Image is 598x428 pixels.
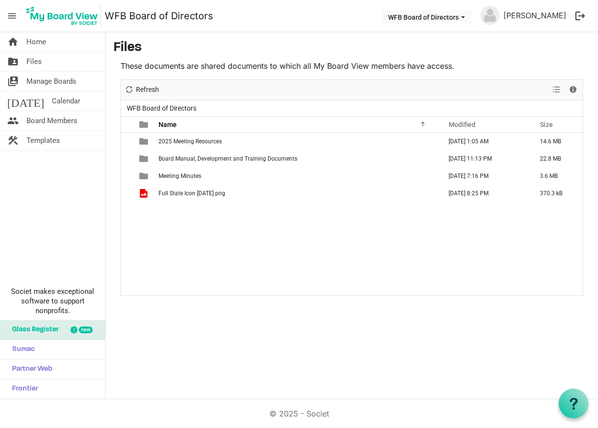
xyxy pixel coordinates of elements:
[159,155,297,162] span: Board Manual, Development and Training Documents
[540,121,553,128] span: Size
[121,60,583,72] p: These documents are shared documents to which all My Board View members have access.
[134,185,156,202] td: is template cell column header type
[7,91,44,111] span: [DATE]
[121,167,134,185] td: checkbox
[449,121,476,128] span: Modified
[105,6,213,25] a: WFB Board of Directors
[567,84,580,96] button: Details
[7,379,38,399] span: Frontier
[121,133,134,150] td: checkbox
[135,84,160,96] span: Refresh
[52,91,80,111] span: Calendar
[26,131,60,150] span: Templates
[7,72,19,91] span: switch_account
[269,409,329,418] a: © 2025 - Societ
[134,167,156,185] td: is template cell column header type
[439,185,530,202] td: March 13, 2025 8:25 PM column header Modified
[7,131,19,150] span: construction
[79,327,93,333] div: new
[156,133,439,150] td: 2025 Meeting Resources is template cell column header Name
[159,138,222,145] span: 2025 Meeting Resources
[4,287,101,315] span: Societ makes exceptional software to support nonprofits.
[7,52,19,71] span: folder_shared
[24,4,105,28] a: My Board View Logo
[24,4,101,28] img: My Board View Logo
[480,6,500,25] img: no-profile-picture.svg
[134,133,156,150] td: is template cell column header type
[156,185,439,202] td: Full State Icon 2.6.2025.png is template cell column header Name
[26,111,77,130] span: Board Members
[500,6,570,25] a: [PERSON_NAME]
[7,320,59,340] span: Glass Register
[26,72,76,91] span: Manage Boards
[549,80,565,100] div: View
[156,167,439,185] td: Meeting Minutes is template cell column header Name
[156,150,439,167] td: Board Manual, Development and Training Documents is template cell column header Name
[113,40,590,56] h3: Files
[439,167,530,185] td: September 12, 2025 7:16 PM column header Modified
[7,360,52,379] span: Partner Web
[134,150,156,167] td: is template cell column header type
[382,10,471,24] button: WFB Board of Directors dropdownbutton
[121,185,134,202] td: checkbox
[123,84,161,96] button: Refresh
[439,133,530,150] td: September 17, 2025 1:05 AM column header Modified
[159,190,225,197] span: Full State Icon [DATE].png
[570,6,590,26] button: logout
[125,102,198,114] span: WFB Board of Directors
[7,340,35,359] span: Sumac
[121,80,162,100] div: Refresh
[550,84,562,96] button: View dropdownbutton
[530,133,583,150] td: 14.6 MB is template cell column header Size
[159,173,201,179] span: Meeting Minutes
[530,167,583,185] td: 3.6 MB is template cell column header Size
[26,52,42,71] span: Files
[159,121,177,128] span: Name
[7,111,19,130] span: people
[7,32,19,51] span: home
[439,150,530,167] td: May 29, 2025 11:13 PM column header Modified
[121,150,134,167] td: checkbox
[3,7,21,25] span: menu
[565,80,581,100] div: Details
[530,185,583,202] td: 370.3 kB is template cell column header Size
[530,150,583,167] td: 22.8 MB is template cell column header Size
[26,32,46,51] span: Home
